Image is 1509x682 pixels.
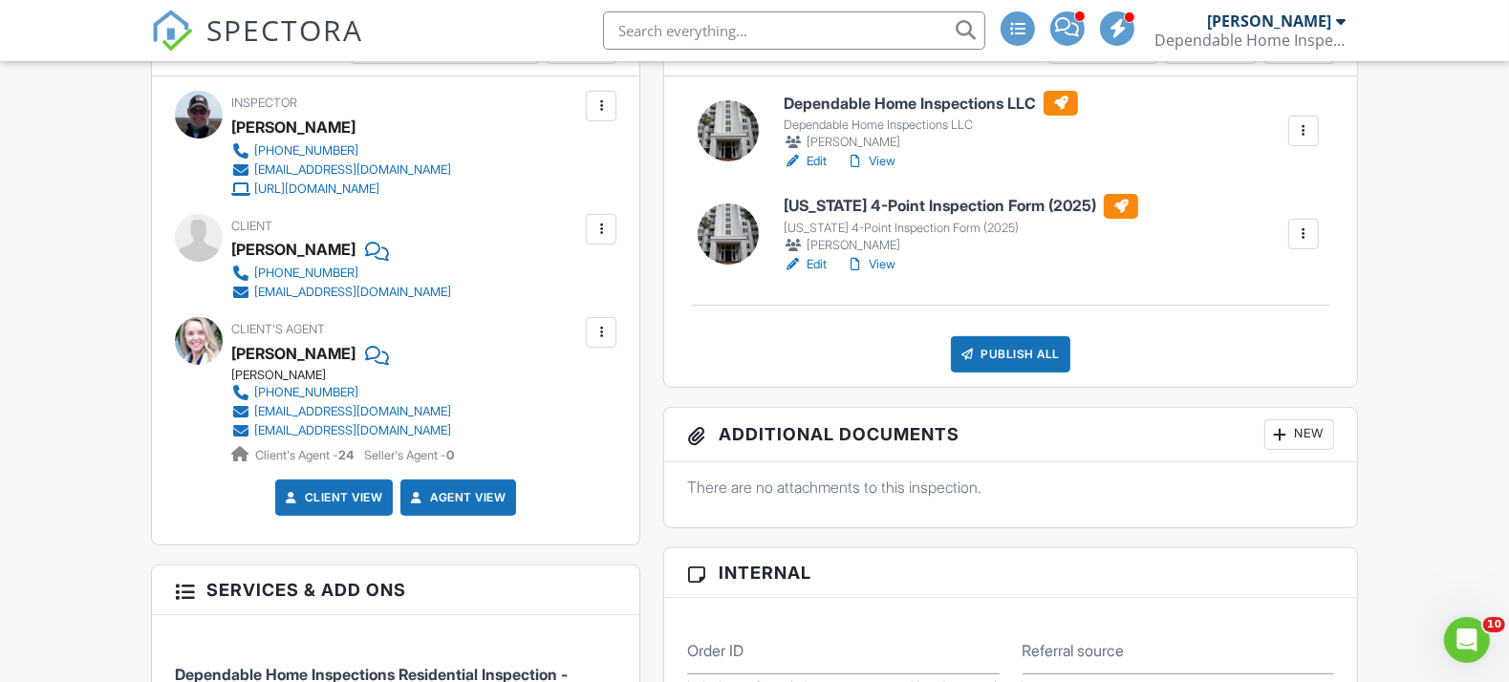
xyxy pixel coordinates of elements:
a: Client View [282,488,383,507]
div: New [1264,419,1334,450]
span: 10 [1483,617,1505,632]
span: Client's Agent [231,322,325,336]
div: [PERSON_NAME] [231,113,356,141]
label: Order ID [687,640,744,661]
strong: 0 [446,448,454,462]
div: Dependable Home Inspections LLC [1154,31,1346,50]
div: Publish All [951,336,1070,373]
div: [US_STATE] 4-Point Inspection Form (2025) [784,221,1138,236]
div: [EMAIL_ADDRESS][DOMAIN_NAME] [254,404,451,419]
a: [URL][DOMAIN_NAME] [231,180,451,199]
div: [PHONE_NUMBER] [254,266,358,281]
strong: 24 [338,448,354,462]
a: [EMAIL_ADDRESS][DOMAIN_NAME] [231,160,451,180]
div: [PERSON_NAME] [231,339,356,368]
h6: [US_STATE] 4-Point Inspection Form (2025) [784,194,1138,219]
a: Edit [784,255,827,274]
a: [EMAIL_ADDRESS][DOMAIN_NAME] [231,283,451,302]
a: [PHONE_NUMBER] [231,141,451,160]
a: [PHONE_NUMBER] [231,264,451,283]
div: [PERSON_NAME] [231,235,356,264]
span: Client [231,219,272,233]
a: [US_STATE] 4-Point Inspection Form (2025) [US_STATE] 4-Point Inspection Form (2025) [PERSON_NAME] [784,194,1138,255]
div: [PERSON_NAME] [784,236,1138,255]
p: There are no attachments to this inspection. [687,477,1334,498]
div: [PERSON_NAME] [1207,11,1331,31]
div: [PERSON_NAME] [231,368,466,383]
h3: Additional Documents [664,408,1357,462]
h3: Internal [664,548,1357,598]
span: Seller's Agent - [364,448,454,462]
div: [EMAIL_ADDRESS][DOMAIN_NAME] [254,285,451,300]
div: [PERSON_NAME] [784,133,1078,152]
a: View [846,152,895,171]
div: [EMAIL_ADDRESS][DOMAIN_NAME] [254,162,451,178]
div: [EMAIL_ADDRESS][DOMAIN_NAME] [254,423,451,438]
div: [PHONE_NUMBER] [254,143,358,159]
input: Search everything... [603,11,985,50]
span: Client's Agent - [255,448,356,462]
a: Edit [784,152,827,171]
img: The Best Home Inspection Software - Spectora [151,10,193,52]
a: SPECTORA [151,26,363,66]
a: [EMAIL_ADDRESS][DOMAIN_NAME] [231,402,451,421]
h3: Services & Add ons [152,565,639,615]
a: [EMAIL_ADDRESS][DOMAIN_NAME] [231,421,451,440]
label: Referral source [1023,640,1125,661]
div: [PHONE_NUMBER] [254,385,358,400]
div: Dependable Home Inspections LLC [784,117,1078,133]
h6: Dependable Home Inspections LLC [784,91,1078,116]
span: SPECTORA [206,10,363,50]
div: [URL][DOMAIN_NAME] [254,181,379,197]
a: [PHONE_NUMBER] [231,383,451,402]
a: View [846,255,895,274]
a: Agent View [407,488,506,507]
span: Inspector [231,96,297,110]
a: Dependable Home Inspections LLC Dependable Home Inspections LLC [PERSON_NAME] [784,91,1078,152]
iframe: Intercom live chat [1444,617,1490,663]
